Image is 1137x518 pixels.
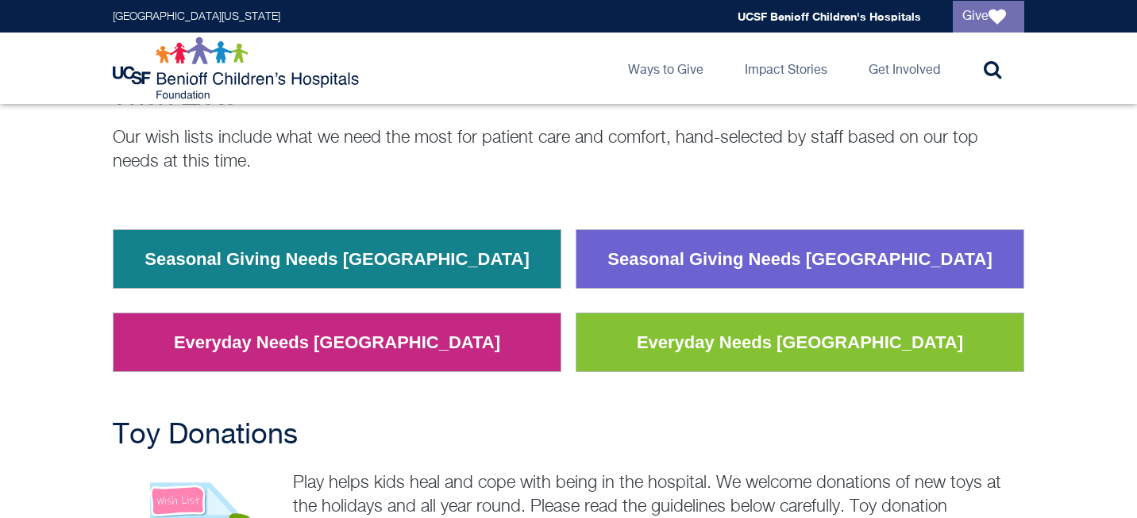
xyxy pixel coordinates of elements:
[113,36,363,100] img: Logo for UCSF Benioff Children's Hospitals Foundation
[625,322,975,363] a: Everyday Needs [GEOGRAPHIC_DATA]
[113,126,1024,174] p: Our wish lists include what we need the most for patient care and comfort, hand-selected by staff...
[113,11,280,22] a: [GEOGRAPHIC_DATA][US_STATE]
[133,239,542,280] a: Seasonal Giving Needs [GEOGRAPHIC_DATA]
[953,1,1024,33] a: Give
[595,239,1004,280] a: Seasonal Giving Needs [GEOGRAPHIC_DATA]
[615,33,716,104] a: Ways to Give
[732,33,840,104] a: Impact Stories
[856,33,953,104] a: Get Involved
[113,420,1024,451] h2: Toy Donations
[738,10,921,23] a: UCSF Benioff Children's Hospitals
[162,322,512,363] a: Everyday Needs [GEOGRAPHIC_DATA]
